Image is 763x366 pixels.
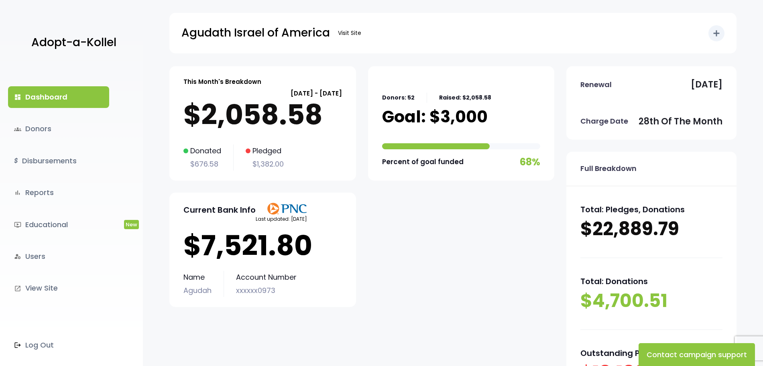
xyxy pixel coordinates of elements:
button: add [708,25,724,41]
p: Last updated: [DATE] [256,215,307,224]
a: Adopt-a-Kollel [27,23,116,62]
img: PNClogo.svg [267,203,307,215]
p: Donors: 52 [382,93,415,103]
p: Name [183,271,212,284]
a: bar_chartReports [8,182,109,203]
p: Full Breakdown [580,162,637,175]
p: Pledged [246,144,284,157]
i: bar_chart [14,189,21,196]
p: xxxxxx0973 [236,284,297,297]
a: launchView Site [8,277,109,299]
p: $1,382.00 [246,158,284,171]
p: Raised: $2,058.58 [439,93,491,103]
i: ondemand_video [14,221,21,228]
i: launch [14,285,21,292]
a: Log Out [8,334,109,356]
p: Account Number [236,271,297,284]
p: Agudath Israel of America [181,23,330,43]
p: Total: Pledges, Donations [580,202,722,217]
p: $22,889.79 [580,217,722,242]
a: $Disbursements [8,150,109,172]
a: ondemand_videoEducationalNew [8,214,109,236]
p: Agudah [183,284,212,297]
i: add [712,28,721,38]
span: New [124,220,139,229]
p: Donated [183,144,221,157]
p: Goal: $3,000 [382,107,488,127]
button: Contact campaign support [639,343,755,366]
a: groupsDonors [8,118,109,140]
p: [DATE] - [DATE] [183,88,342,99]
p: $4,700.51 [580,289,722,313]
p: Percent of goal funded [382,156,464,168]
i: manage_accounts [14,253,21,260]
p: Charge Date [580,115,628,128]
p: Outstanding Pledges [580,346,722,360]
p: 28th of the month [639,114,722,130]
i: $ [14,155,18,167]
i: dashboard [14,94,21,101]
a: Visit Site [334,25,365,41]
p: $2,058.58 [183,99,342,131]
p: 68% [520,153,540,171]
p: $676.58 [183,158,221,171]
p: $7,521.80 [183,230,342,262]
p: Adopt-a-Kollel [31,33,116,53]
p: Current Bank Info [183,203,256,217]
span: groups [14,126,21,133]
a: manage_accountsUsers [8,246,109,267]
p: This Month's Breakdown [183,76,261,87]
p: [DATE] [691,77,722,93]
a: dashboardDashboard [8,86,109,108]
p: Total: Donations [580,274,722,289]
p: Renewal [580,78,612,91]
